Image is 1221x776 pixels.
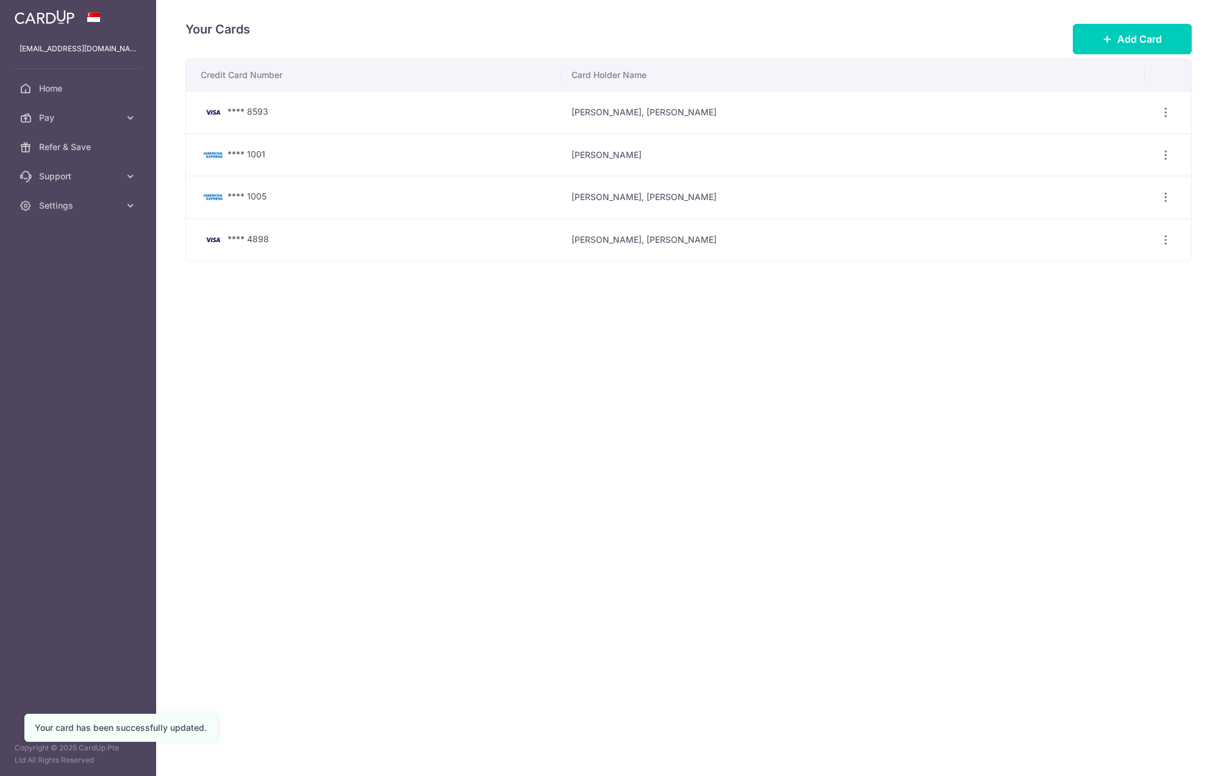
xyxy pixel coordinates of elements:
p: [EMAIL_ADDRESS][DOMAIN_NAME] [20,43,137,55]
button: Add Card [1073,24,1192,54]
div: Your card has been successfully updated. [35,722,207,734]
td: [PERSON_NAME], [PERSON_NAME] [562,176,1145,218]
td: [PERSON_NAME] [562,134,1145,176]
img: Bank Card [201,148,225,162]
h4: Your Cards [185,20,250,39]
span: Support [39,170,120,182]
span: Home [39,82,120,95]
span: Refer & Save [39,141,120,153]
th: Card Holder Name [562,59,1145,91]
span: Add Card [1117,32,1162,46]
th: Credit Card Number [186,59,562,91]
span: Pay [39,112,120,124]
td: [PERSON_NAME], [PERSON_NAME] [562,218,1145,261]
img: Bank Card [201,232,225,247]
img: Bank Card [201,105,225,120]
span: Settings [39,199,120,212]
img: CardUp [15,10,74,24]
td: [PERSON_NAME], [PERSON_NAME] [562,91,1145,134]
img: Bank Card [201,190,225,204]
